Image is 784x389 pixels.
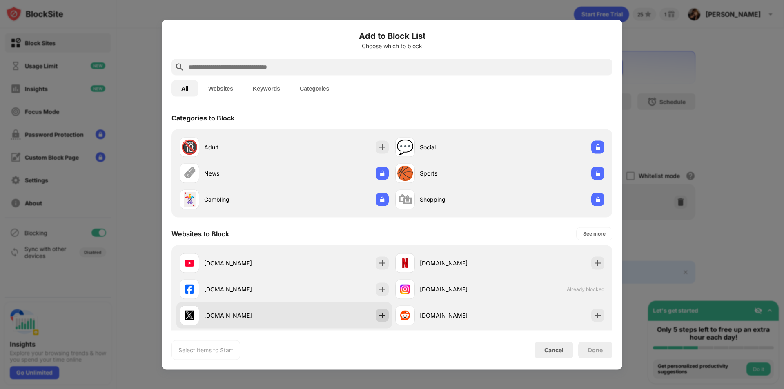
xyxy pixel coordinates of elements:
div: 🏀 [396,165,414,182]
div: Cancel [544,347,563,353]
div: Categories to Block [171,113,234,122]
img: favicons [400,258,410,268]
button: Websites [198,80,243,96]
img: favicons [185,310,194,320]
h6: Add to Block List [171,29,612,42]
span: Already blocked [567,286,604,292]
div: 🃏 [181,191,198,208]
div: Choose which to block [171,42,612,49]
button: Categories [290,80,339,96]
img: favicons [185,284,194,294]
div: [DOMAIN_NAME] [420,285,500,293]
div: Sports [420,169,500,178]
div: 🛍 [398,191,412,208]
div: [DOMAIN_NAME] [204,259,284,267]
div: Social [420,143,500,151]
div: Shopping [420,195,500,204]
div: [DOMAIN_NAME] [204,285,284,293]
div: Select Items to Start [178,346,233,354]
button: All [171,80,198,96]
div: Websites to Block [171,229,229,238]
img: favicons [400,310,410,320]
div: Gambling [204,195,284,204]
div: [DOMAIN_NAME] [420,311,500,320]
div: See more [583,229,606,238]
div: Done [588,347,603,353]
div: Adult [204,143,284,151]
img: favicons [400,284,410,294]
div: [DOMAIN_NAME] [420,259,500,267]
button: Keywords [243,80,290,96]
div: 🗞 [183,165,196,182]
div: News [204,169,284,178]
img: search.svg [175,62,185,72]
div: 🔞 [181,139,198,156]
div: 💬 [396,139,414,156]
img: favicons [185,258,194,268]
div: [DOMAIN_NAME] [204,311,284,320]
